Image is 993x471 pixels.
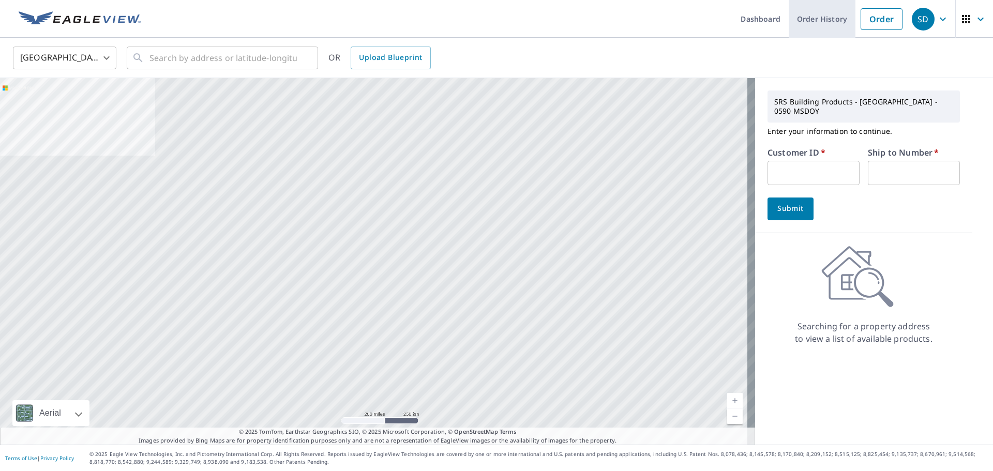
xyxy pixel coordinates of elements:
[13,43,116,72] div: [GEOGRAPHIC_DATA]
[727,393,743,408] a: Current Level 5, Zoom In
[776,202,805,215] span: Submit
[794,320,933,345] p: Searching for a property address to view a list of available products.
[768,197,814,220] button: Submit
[19,11,141,27] img: EV Logo
[768,123,960,140] p: Enter your information to continue.
[5,454,37,462] a: Terms of Use
[40,454,74,462] a: Privacy Policy
[359,51,422,64] span: Upload Blueprint
[868,148,939,157] label: Ship to Number
[912,8,935,31] div: SD
[861,8,902,30] a: Order
[239,428,517,436] span: © 2025 TomTom, Earthstar Geographics SIO, © 2025 Microsoft Corporation, ©
[89,450,988,466] p: © 2025 Eagle View Technologies, Inc. and Pictometry International Corp. All Rights Reserved. Repo...
[768,148,825,157] label: Customer ID
[500,428,517,435] a: Terms
[454,428,498,435] a: OpenStreetMap
[12,400,89,426] div: Aerial
[36,400,64,426] div: Aerial
[328,47,431,69] div: OR
[770,93,957,120] p: SRS Building Products - [GEOGRAPHIC_DATA] - 0590 MSDOY
[727,408,743,424] a: Current Level 5, Zoom Out
[351,47,430,69] a: Upload Blueprint
[5,455,74,461] p: |
[149,43,297,72] input: Search by address or latitude-longitude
